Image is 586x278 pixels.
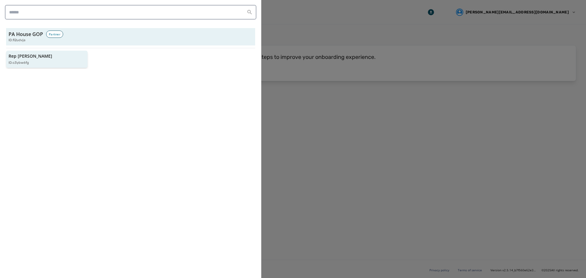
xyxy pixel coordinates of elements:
div: Partner [46,31,63,38]
button: Rep [PERSON_NAME]ID:c3ybw6fg [6,51,88,68]
p: Rep [PERSON_NAME] [9,53,52,59]
p: ID: c3ybw6fg [9,60,29,66]
button: PA House GOPPartnerID:fi2udvja [6,28,255,45]
span: ID: fi2udvja [9,38,25,43]
h3: PA House GOP [9,31,43,38]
